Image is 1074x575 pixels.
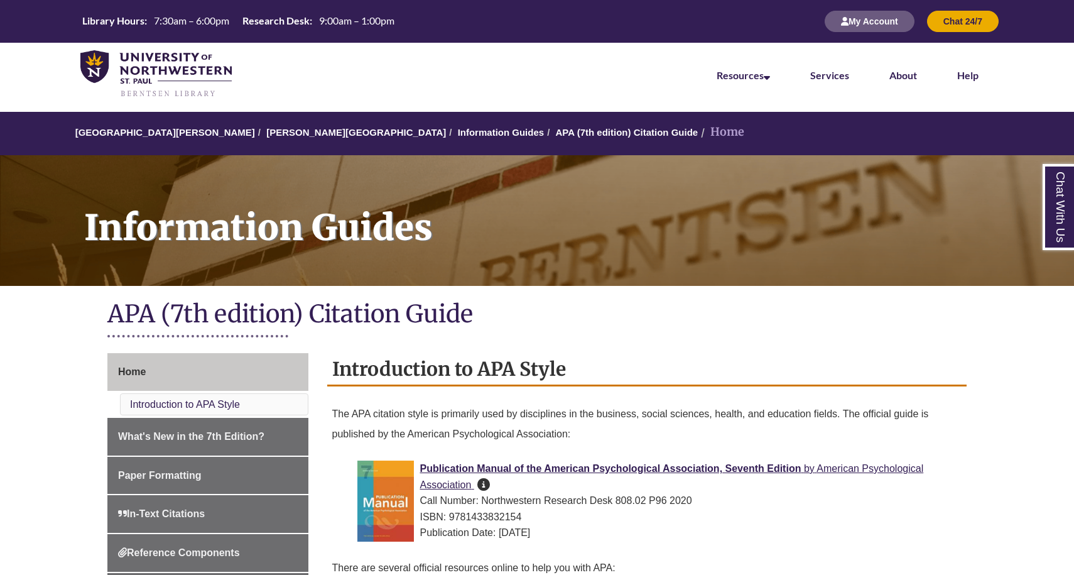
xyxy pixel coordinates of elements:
span: Publication Manual of the American Psychological Association, Seventh Edition [420,463,801,474]
a: In-Text Citations [107,495,308,533]
a: About [889,69,917,81]
img: UNWSP Library Logo [80,50,232,98]
a: Resources [717,69,770,81]
button: My Account [825,11,914,32]
a: Help [957,69,979,81]
div: Call Number: Northwestern Research Desk 808.02 P96 2020 [357,493,957,509]
h1: APA (7th edition) Citation Guide [107,298,967,332]
th: Library Hours: [77,14,149,28]
a: Reference Components [107,534,308,572]
li: Home [698,123,744,141]
a: Paper Formatting [107,457,308,495]
span: Reference Components [118,547,240,558]
a: Information Guides [458,127,545,138]
a: Hours Today [77,14,399,29]
span: Home [118,366,146,377]
h1: Information Guides [70,155,1074,270]
span: In-Text Citations [118,508,205,519]
div: Publication Date: [DATE] [357,525,957,541]
h2: Introduction to APA Style [327,353,967,386]
span: 9:00am – 1:00pm [319,14,394,26]
a: [GEOGRAPHIC_DATA][PERSON_NAME] [75,127,255,138]
a: Publication Manual of the American Psychological Association, Seventh Edition by American Psychol... [420,463,924,490]
a: Services [810,69,849,81]
a: What's New in the 7th Edition? [107,418,308,456]
a: Chat 24/7 [927,16,999,26]
span: What's New in the 7th Edition? [118,431,264,442]
a: [PERSON_NAME][GEOGRAPHIC_DATA] [266,127,446,138]
span: Paper Formatting [118,470,201,481]
span: American Psychological Association [420,463,924,490]
button: Chat 24/7 [927,11,999,32]
span: by [804,463,815,474]
a: Introduction to APA Style [130,399,240,410]
a: APA (7th edition) Citation Guide [555,127,698,138]
p: The APA citation style is primarily used by disciplines in the business, social sciences, health,... [332,399,962,449]
div: ISBN: 9781433832154 [357,509,957,525]
th: Research Desk: [237,14,314,28]
table: Hours Today [77,14,399,28]
a: Home [107,353,308,391]
span: 7:30am – 6:00pm [154,14,229,26]
a: My Account [825,16,914,26]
